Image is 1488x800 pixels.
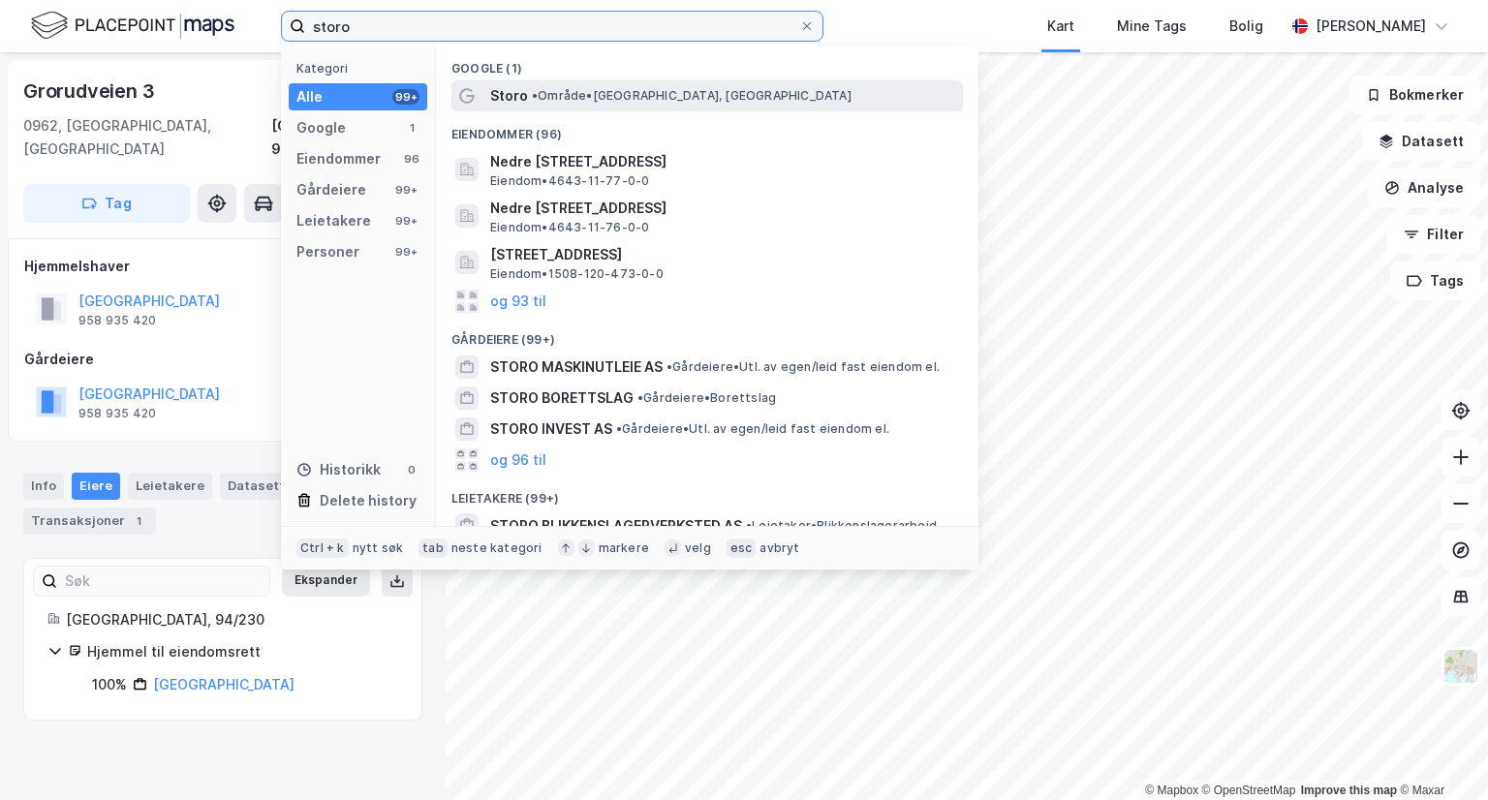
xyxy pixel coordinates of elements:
[220,473,293,500] div: Datasett
[1202,784,1296,797] a: OpenStreetMap
[451,540,542,556] div: neste kategori
[490,266,664,282] span: Eiendom • 1508-120-473-0-0
[305,12,799,41] input: Søk på adresse, matrikkel, gårdeiere, leietakere eller personer
[490,150,955,173] span: Nedre [STREET_ADDRESS]
[392,182,419,198] div: 99+
[282,566,370,597] button: Ekspander
[490,514,742,538] span: STORO BLIKKENSLAGERVERKSTED AS
[532,88,852,104] span: Område • [GEOGRAPHIC_DATA], [GEOGRAPHIC_DATA]
[666,359,672,374] span: •
[436,476,978,510] div: Leietakere (99+)
[296,116,346,139] div: Google
[296,538,349,558] div: Ctrl + k
[1390,262,1480,300] button: Tags
[23,508,156,535] div: Transaksjoner
[490,173,649,189] span: Eiendom • 4643-11-77-0-0
[78,406,156,421] div: 958 935 420
[599,540,649,556] div: markere
[490,355,663,379] span: STORO MASKINUTLEIE AS
[153,676,294,692] a: [GEOGRAPHIC_DATA]
[31,9,234,43] img: logo.f888ab2527a4732fd821a326f86c7f29.svg
[418,538,448,558] div: tab
[128,473,212,500] div: Leietakere
[271,114,422,161] div: [GEOGRAPHIC_DATA], 94/230
[616,421,622,436] span: •
[296,458,381,481] div: Historikk
[616,421,889,437] span: Gårdeiere • Utl. av egen/leid fast eiendom el.
[1047,15,1074,38] div: Kart
[490,243,955,266] span: [STREET_ADDRESS]
[490,290,546,313] button: og 93 til
[1387,215,1480,254] button: Filter
[1117,15,1187,38] div: Mine Tags
[490,197,955,220] span: Nedre [STREET_ADDRESS]
[129,511,148,531] div: 1
[436,46,978,80] div: Google (1)
[78,313,156,328] div: 958 935 420
[57,567,269,596] input: Søk
[1229,15,1263,38] div: Bolig
[23,114,271,161] div: 0962, [GEOGRAPHIC_DATA], [GEOGRAPHIC_DATA]
[353,540,404,556] div: nytt søk
[92,673,127,696] div: 100%
[23,473,64,500] div: Info
[1349,76,1480,114] button: Bokmerker
[746,518,752,533] span: •
[666,359,940,375] span: Gårdeiere • Utl. av egen/leid fast eiendom el.
[637,390,776,406] span: Gårdeiere • Borettslag
[490,386,634,410] span: STORO BORETTSLAG
[490,448,546,472] button: og 96 til
[72,473,120,500] div: Eiere
[490,84,528,108] span: Storo
[1391,707,1488,800] iframe: Chat Widget
[296,147,381,170] div: Eiendommer
[404,151,419,167] div: 96
[1316,15,1426,38] div: [PERSON_NAME]
[87,640,398,663] div: Hjemmel til eiendomsrett
[436,317,978,352] div: Gårdeiere (99+)
[24,255,421,278] div: Hjemmelshaver
[436,111,978,146] div: Eiendommer (96)
[759,540,799,556] div: avbryt
[746,518,937,534] span: Leietaker • Blikkenslagerarbeid
[404,462,419,477] div: 0
[404,120,419,136] div: 1
[23,76,158,107] div: Grorudveien 3
[1368,169,1480,207] button: Analyse
[1145,784,1198,797] a: Mapbox
[392,213,419,229] div: 99+
[1362,122,1480,161] button: Datasett
[727,538,757,558] div: esc
[296,209,371,232] div: Leietakere
[296,178,366,201] div: Gårdeiere
[392,89,419,105] div: 99+
[1442,648,1479,685] img: Z
[66,608,398,631] div: [GEOGRAPHIC_DATA], 94/230
[637,390,643,405] span: •
[1391,707,1488,800] div: Kontrollprogram for chat
[490,220,649,235] span: Eiendom • 4643-11-76-0-0
[296,240,359,263] div: Personer
[296,61,427,76] div: Kategori
[296,85,323,108] div: Alle
[1301,784,1397,797] a: Improve this map
[23,184,190,223] button: Tag
[392,244,419,260] div: 99+
[490,417,612,441] span: STORO INVEST AS
[320,489,417,512] div: Delete history
[532,88,538,103] span: •
[24,348,421,371] div: Gårdeiere
[685,540,711,556] div: velg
